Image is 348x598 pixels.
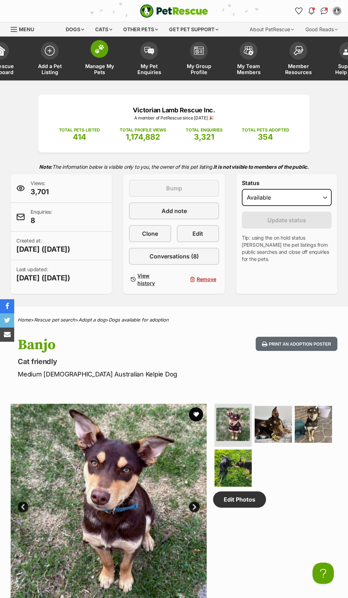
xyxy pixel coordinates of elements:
[49,115,299,121] p: A member of PetRescue since [DATE] 🎉
[242,180,332,186] label: Status
[244,46,254,55] img: team-members-icon-5396bd8760b3fe7c0b43da4ab00e1e3bb1a5d9ba89233759b79545d2d3fc5d0d.svg
[293,5,304,17] a: Favourites
[194,46,204,55] img: group-profile-icon-3fa3cf56718a62981997c0bc7e787c4b2cf8bcc04b72c1350f741eb67cf2f40e.svg
[293,5,343,17] ul: Account quick links
[34,63,66,75] span: Add a Pet Listing
[90,22,117,37] div: Cats
[124,38,174,80] a: My Pet Enquiries
[120,127,166,133] p: TOTAL PROFILE VIEWS
[31,208,52,225] p: Enquiries:
[214,449,252,487] img: Photo of Banjo
[242,127,289,133] p: TOTAL PETS ADOPTED
[19,26,34,32] span: Menu
[11,160,337,174] p: The information below is visible only to you, the owner of this pet listing.
[192,229,203,238] span: Edit
[333,7,341,15] img: Victorian Lamb Rescue profile pic
[16,266,70,283] p: Last updated:
[45,46,55,56] img: add-pet-listing-icon-0afa8454b4691262ce3f59096e99ab1cd57d4a30225e0717b998d2c9b9846f56.svg
[242,234,332,263] p: Tip: using the on hold status [PERSON_NAME] the pet listings from public searches and close off e...
[273,38,323,80] a: Member Resources
[312,563,334,584] iframe: Help Scout Beacon - Open
[197,275,216,283] span: Remove
[253,0,258,5] img: adc.png
[34,317,75,323] a: Rescue pet search
[109,317,169,323] a: Dogs available for adoption
[177,270,219,288] button: Remove
[129,225,171,242] a: Clone
[129,180,219,197] button: Bump
[140,4,208,18] a: PetRescue
[149,252,199,261] span: Conversations (8)
[164,22,223,37] div: Get pet support
[321,7,328,15] img: chat-41dd97257d64d25036548639549fe6c8038ab92f7586957e7f3b1b290dea8141.svg
[267,216,306,224] span: Update status
[39,164,52,170] strong: Note:
[183,63,215,75] span: My Group Profile
[137,272,168,287] span: View history
[306,5,317,17] button: Notifications
[177,225,219,242] a: Edit
[216,408,250,441] img: Photo of Banjo
[331,5,343,17] button: My account
[31,180,49,197] p: Views:
[31,216,52,225] span: 8
[189,502,200,512] a: Next
[140,4,208,18] img: logo-e224e6f780fb5917bec1dbf3a21bbac754714ae5b6737aabdf751b685950b380.svg
[293,46,303,55] img: member-resources-icon-8e73f808a243e03378d46382f2149f9095a855e16c252ad45f914b54edf8863c.svg
[78,317,105,323] a: Adopt a dog
[300,22,343,37] div: Good Reads
[256,337,337,351] button: Print an adoption poster
[49,105,299,115] p: Victorian Lamb Rescue Inc.
[94,44,104,54] img: manage-my-pets-icon-02211641906a0b7f246fdf0571729dbe1e7629f14944591b6c1af311fb30b64b.svg
[16,273,70,283] span: [DATE] ([DATE])
[142,229,158,238] span: Clone
[213,491,266,508] a: Edit Photos
[194,132,214,141] span: 3,321
[186,127,222,133] p: TOTAL ENQUIRIES
[295,406,332,443] img: Photo of Banjo
[25,38,75,80] a: Add a Pet Listing
[126,132,160,141] span: 1,174,882
[133,63,165,75] span: My Pet Enquiries
[16,237,70,254] p: Created at:
[129,270,171,288] a: View history
[73,132,86,141] span: 414
[59,127,100,133] p: TOTAL PETS LISTED
[144,47,154,55] img: pet-enquiries-icon-7e3ad2cf08bfb03b45e93fb7055b45f3efa6380592205ae92323e6603595dc1f.svg
[18,369,214,379] p: Medium [DEMOGRAPHIC_DATA] Australian Kelpie Dog
[245,22,299,37] div: About PetRescue
[189,407,203,421] button: favourite
[174,38,224,80] a: My Group Profile
[309,7,314,15] img: notifications-46538b983faf8c2785f20acdc204bb7945ddae34d4c08c2a6579f10ce5e182be.svg
[18,317,31,323] a: Home
[213,164,309,170] strong: It is not visible to members of the public.
[18,337,214,353] h1: Banjo
[242,212,332,229] button: Update status
[258,132,273,141] span: 354
[31,187,49,197] span: 3,701
[61,22,89,37] div: Dogs
[83,63,115,75] span: Manage My Pets
[75,38,124,80] a: Manage My Pets
[18,502,28,512] a: Prev
[18,357,214,367] p: Cat friendly
[118,22,163,37] div: Other pets
[129,248,219,265] a: Conversations (8)
[224,38,273,80] a: My Team Members
[233,63,265,75] span: My Team Members
[11,22,39,35] a: Menu
[16,244,70,254] span: [DATE] ([DATE])
[129,202,219,219] a: Add note
[255,406,292,443] img: Photo of Banjo
[319,5,330,17] a: Conversations
[161,207,186,215] span: Add note
[166,184,182,192] span: Bump
[282,63,314,75] span: Member Resources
